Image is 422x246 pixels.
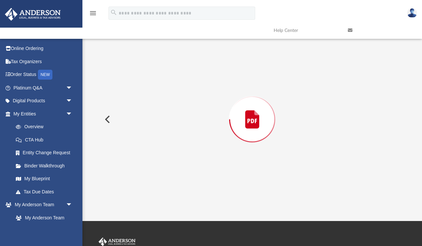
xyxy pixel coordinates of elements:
a: Online Ordering [5,42,82,55]
a: Digital Productsarrow_drop_down [5,94,82,108]
a: My Blueprint [9,172,79,185]
a: Entity Change Request [9,146,82,160]
img: Anderson Advisors Platinum Portal [97,237,137,246]
a: Order StatusNEW [5,68,82,82]
a: Tax Organizers [5,55,82,68]
a: Platinum Q&Aarrow_drop_down [5,81,82,94]
button: Previous File [100,110,114,129]
a: CTA Hub [9,133,82,146]
a: My Anderson Teamarrow_drop_down [5,198,79,211]
span: arrow_drop_down [66,107,79,121]
span: arrow_drop_down [66,81,79,95]
a: My Entitiesarrow_drop_down [5,107,82,120]
a: Tax Due Dates [9,185,82,198]
span: arrow_drop_down [66,94,79,108]
img: User Pic [407,8,417,18]
div: NEW [38,70,52,80]
span: arrow_drop_down [66,198,79,212]
div: Preview [100,17,405,204]
a: Help Center [269,17,343,43]
a: menu [89,12,97,17]
a: My Anderson Team [9,211,76,224]
a: Overview [9,120,82,134]
i: search [110,9,117,16]
i: menu [89,9,97,17]
a: Binder Walkthrough [9,159,82,172]
img: Anderson Advisors Platinum Portal [3,8,63,21]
